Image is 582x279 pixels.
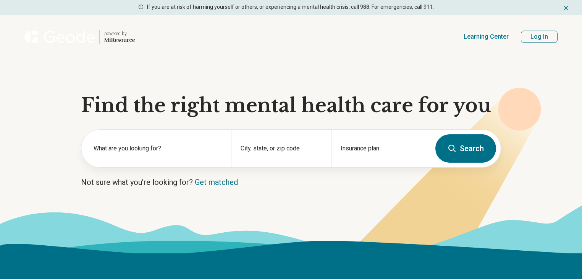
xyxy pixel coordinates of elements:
[521,31,558,43] button: Log In
[94,144,222,153] label: What are you looking for?
[562,3,570,12] button: Dismiss
[24,24,135,49] a: Home page
[147,3,434,11] p: If you are at risk of harming yourself or others, or experiencing a mental health crisis, call 98...
[81,94,501,117] h1: Find the right mental health care for you
[464,32,509,41] a: Learning Center
[195,178,238,187] a: Get matched
[81,177,501,188] p: Not sure what you’re looking for?
[435,134,496,163] button: Search
[104,31,135,37] p: powered by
